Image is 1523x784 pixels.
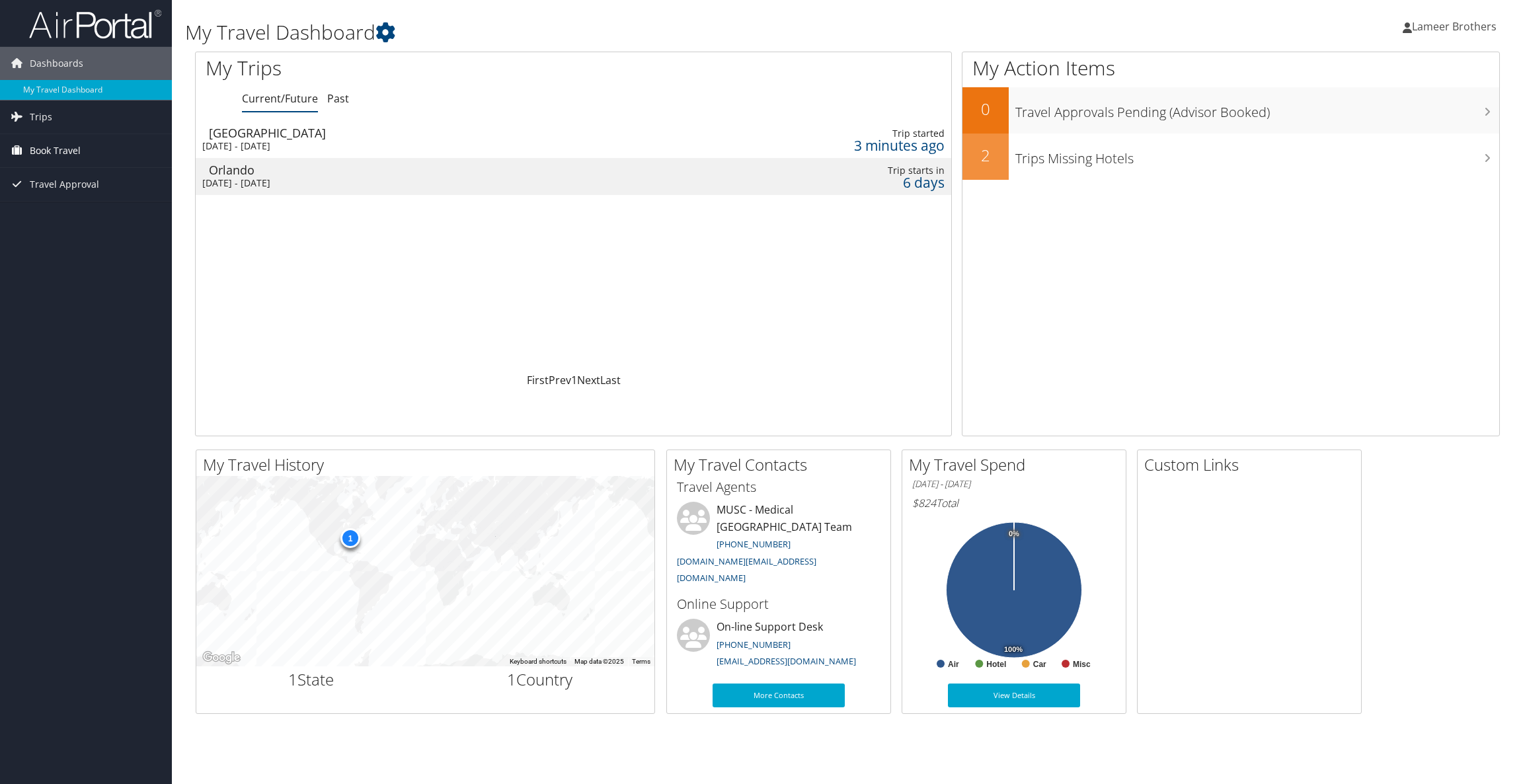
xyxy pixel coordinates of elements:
[1015,97,1499,122] h3: Travel Approvals Pending (Advisor Booked)
[549,373,571,387] a: Prev
[986,660,1006,669] text: Hotel
[1144,453,1361,476] h2: Custom Links
[571,373,577,387] a: 1
[670,502,887,590] li: MUSC - Medical [GEOGRAPHIC_DATA] Team
[909,453,1126,476] h2: My Travel Spend
[288,668,297,690] span: 1
[717,655,856,667] a: [EMAIL_ADDRESS][DOMAIN_NAME]
[209,127,615,139] div: [GEOGRAPHIC_DATA]
[202,140,609,152] div: [DATE] - [DATE]
[962,54,1499,82] h1: My Action Items
[717,538,791,550] a: [PHONE_NUMBER]
[912,496,936,510] span: $824
[962,98,1009,120] h2: 0
[600,373,621,387] a: Last
[948,660,959,669] text: Air
[699,128,945,139] div: Trip started
[200,649,243,666] a: Open this area in Google Maps (opens a new window)
[340,528,360,548] div: 1
[677,478,880,496] h3: Travel Agents
[962,87,1499,134] a: 0Travel Approvals Pending (Advisor Booked)
[30,168,99,201] span: Travel Approval
[948,684,1080,707] a: View Details
[436,668,645,691] h2: Country
[674,453,890,476] h2: My Travel Contacts
[185,19,1068,46] h1: My Travel Dashboard
[206,54,627,82] h1: My Trips
[29,9,161,40] img: airportal-logo.png
[327,91,349,106] a: Past
[1004,646,1023,654] tspan: 100%
[1015,143,1499,168] h3: Trips Missing Hotels
[527,373,549,387] a: First
[507,668,516,690] span: 1
[1403,7,1510,46] a: Lameer Brothers
[1073,660,1091,669] text: Misc
[202,177,609,189] div: [DATE] - [DATE]
[717,639,791,650] a: [PHONE_NUMBER]
[699,139,945,151] div: 3 minutes ago
[677,595,880,613] h3: Online Support
[713,684,845,707] a: More Contacts
[30,100,52,134] span: Trips
[510,657,566,666] button: Keyboard shortcuts
[699,165,945,176] div: Trip starts in
[242,91,318,106] a: Current/Future
[209,164,615,176] div: Orlando
[574,658,624,665] span: Map data ©2025
[962,134,1499,180] a: 2Trips Missing Hotels
[670,619,887,673] li: On-line Support Desk
[1009,530,1019,538] tspan: 0%
[1033,660,1046,669] text: Car
[912,478,1116,490] h6: [DATE] - [DATE]
[206,668,416,691] h2: State
[203,453,654,476] h2: My Travel History
[912,496,1116,510] h6: Total
[1412,19,1497,34] span: Lameer Brothers
[200,649,243,666] img: Google
[699,176,945,188] div: 6 days
[577,373,600,387] a: Next
[677,555,816,584] a: [DOMAIN_NAME][EMAIL_ADDRESS][DOMAIN_NAME]
[30,134,81,167] span: Book Travel
[962,144,1009,167] h2: 2
[30,47,83,80] span: Dashboards
[632,658,650,665] a: Terms (opens in new tab)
